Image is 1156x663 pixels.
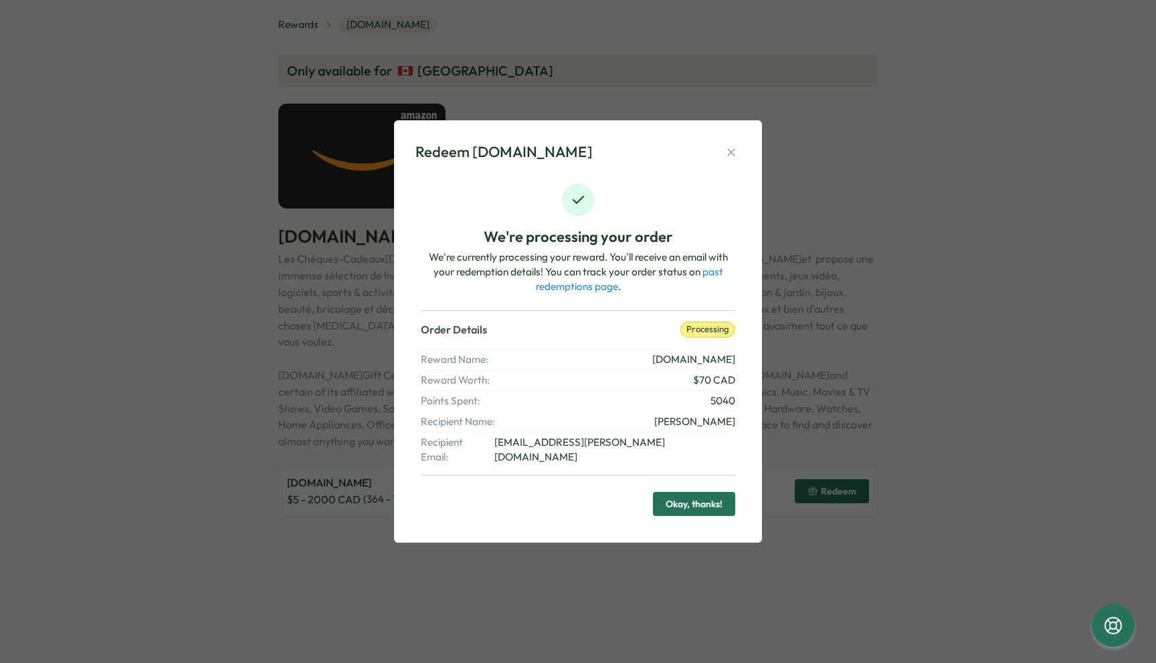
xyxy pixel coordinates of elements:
p: processing [680,321,735,338]
span: Reward Name: [421,352,496,367]
span: Recipient Name: [421,414,496,429]
span: Points Spent: [421,394,496,408]
div: Redeem [DOMAIN_NAME] [415,142,593,162]
button: Okay, thanks! [653,492,735,516]
a: past redemptions page [536,265,723,293]
span: [EMAIL_ADDRESS][PERSON_NAME][DOMAIN_NAME] [494,435,735,465]
span: $ 70 CAD [693,373,735,388]
span: [PERSON_NAME] [654,414,735,429]
p: We're currently processing your reward. You'll receive an email with your redemption details! You... [421,250,735,294]
p: We're processing your order [484,227,673,247]
span: Reward Worth: [421,373,496,388]
p: Order Details [421,321,487,338]
span: 5040 [710,394,735,408]
span: Okay, thanks! [666,493,722,515]
span: Recipient Email: [421,435,492,465]
span: [DOMAIN_NAME] [652,352,735,367]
